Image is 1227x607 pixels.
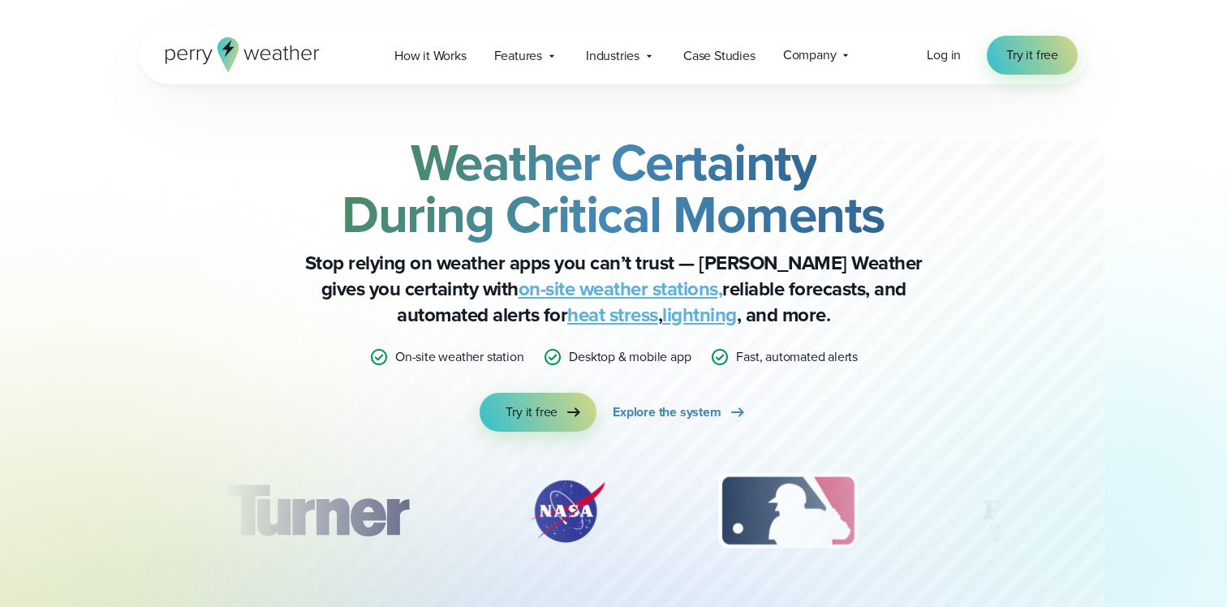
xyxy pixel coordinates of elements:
span: Log in [927,45,961,64]
span: Features [494,46,542,66]
span: Company [783,45,837,65]
a: heat stress [567,300,658,329]
div: 3 of 12 [702,471,873,552]
span: Case Studies [683,46,756,66]
a: Try it free [480,393,596,432]
a: Case Studies [669,39,769,72]
div: slideshow [221,471,1006,560]
p: Stop relying on weather apps you can’t trust — [PERSON_NAME] Weather gives you certainty with rel... [289,250,938,328]
img: NASA.svg [510,471,624,552]
p: On-site weather station [395,347,523,367]
div: 2 of 12 [510,471,624,552]
a: Try it free [987,36,1078,75]
p: Desktop & mobile app [569,347,691,367]
img: Turner-Construction_1.svg [202,471,433,552]
div: 4 of 12 [952,471,1082,552]
a: How it Works [381,39,480,72]
a: Log in [927,45,961,65]
span: How it Works [394,46,467,66]
img: MLB.svg [702,471,873,552]
span: Try it free [506,403,558,422]
a: Explore the system [613,393,747,432]
span: Try it free [1006,45,1058,65]
div: 1 of 12 [202,471,433,552]
a: on-site weather stations, [519,274,723,303]
a: lightning [662,300,737,329]
p: Fast, automated alerts [736,347,858,367]
strong: Weather Certainty During Critical Moments [342,124,885,252]
span: Explore the system [613,403,721,422]
span: Industries [586,46,639,66]
img: PGA.svg [952,471,1082,552]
